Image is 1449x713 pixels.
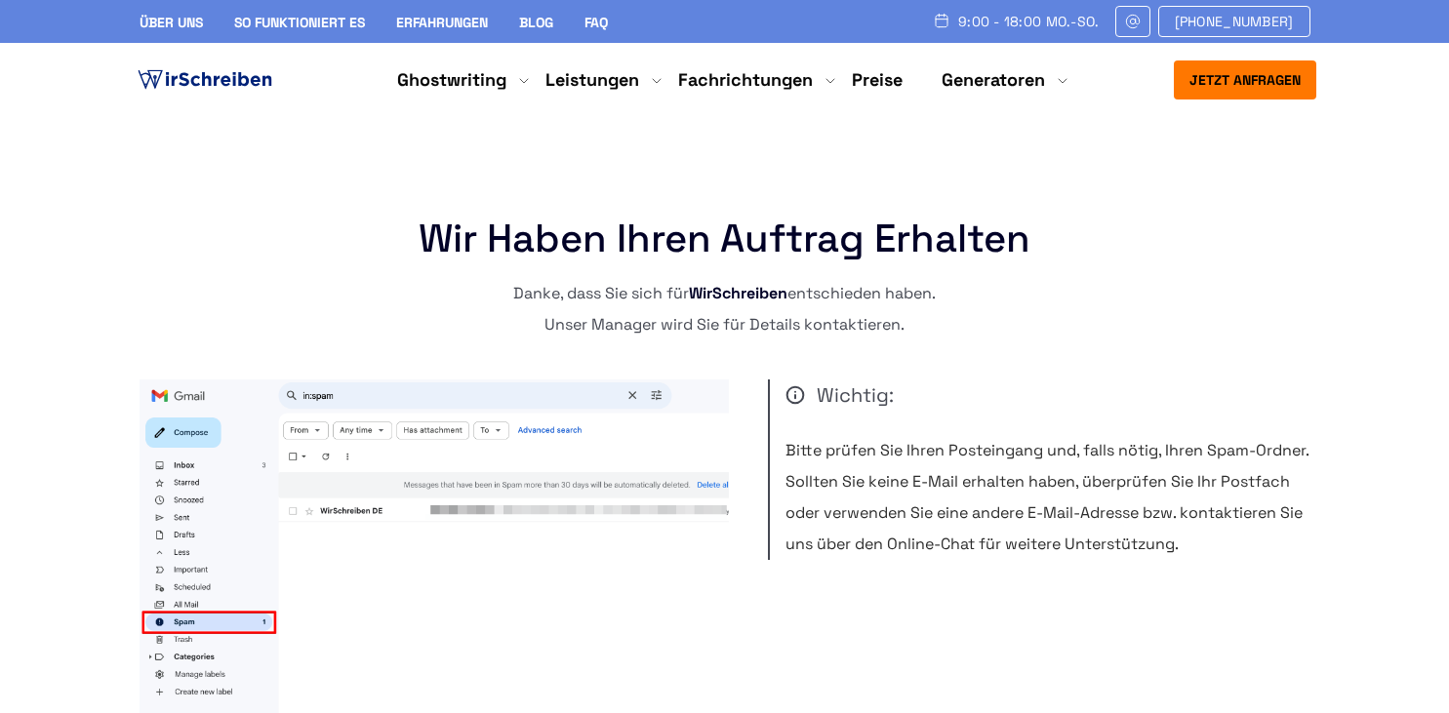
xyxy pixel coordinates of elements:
a: Generatoren [942,68,1045,92]
img: logo ghostwriter-österreich [134,65,276,95]
a: Blog [519,14,553,31]
a: Fachrichtungen [678,68,813,92]
a: [PHONE_NUMBER] [1158,6,1310,37]
img: Email [1124,14,1142,29]
span: [PHONE_NUMBER] [1175,14,1294,29]
a: Preise [852,68,903,91]
a: Leistungen [545,68,639,92]
p: Bitte prüfen Sie Ihren Posteingang und, falls nötig, Ihren Spam-Ordner. Sollten Sie keine E-Mail ... [785,435,1310,560]
p: Unser Manager wird Sie für Details kontaktieren. [140,309,1310,340]
a: Über uns [140,14,203,31]
a: Ghostwriting [397,68,506,92]
p: Danke, dass Sie sich für entschieden haben. [140,278,1310,309]
h1: Wir haben Ihren Auftrag erhalten [140,219,1310,258]
a: Erfahrungen [396,14,488,31]
a: So funktioniert es [234,14,365,31]
span: Wichtig: [785,379,1310,411]
a: FAQ [584,14,608,31]
strong: WirSchreiben [689,283,787,303]
span: 9:00 - 18:00 Mo.-So. [958,14,1100,29]
img: Schedule [933,13,950,28]
button: Jetzt anfragen [1174,60,1316,99]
